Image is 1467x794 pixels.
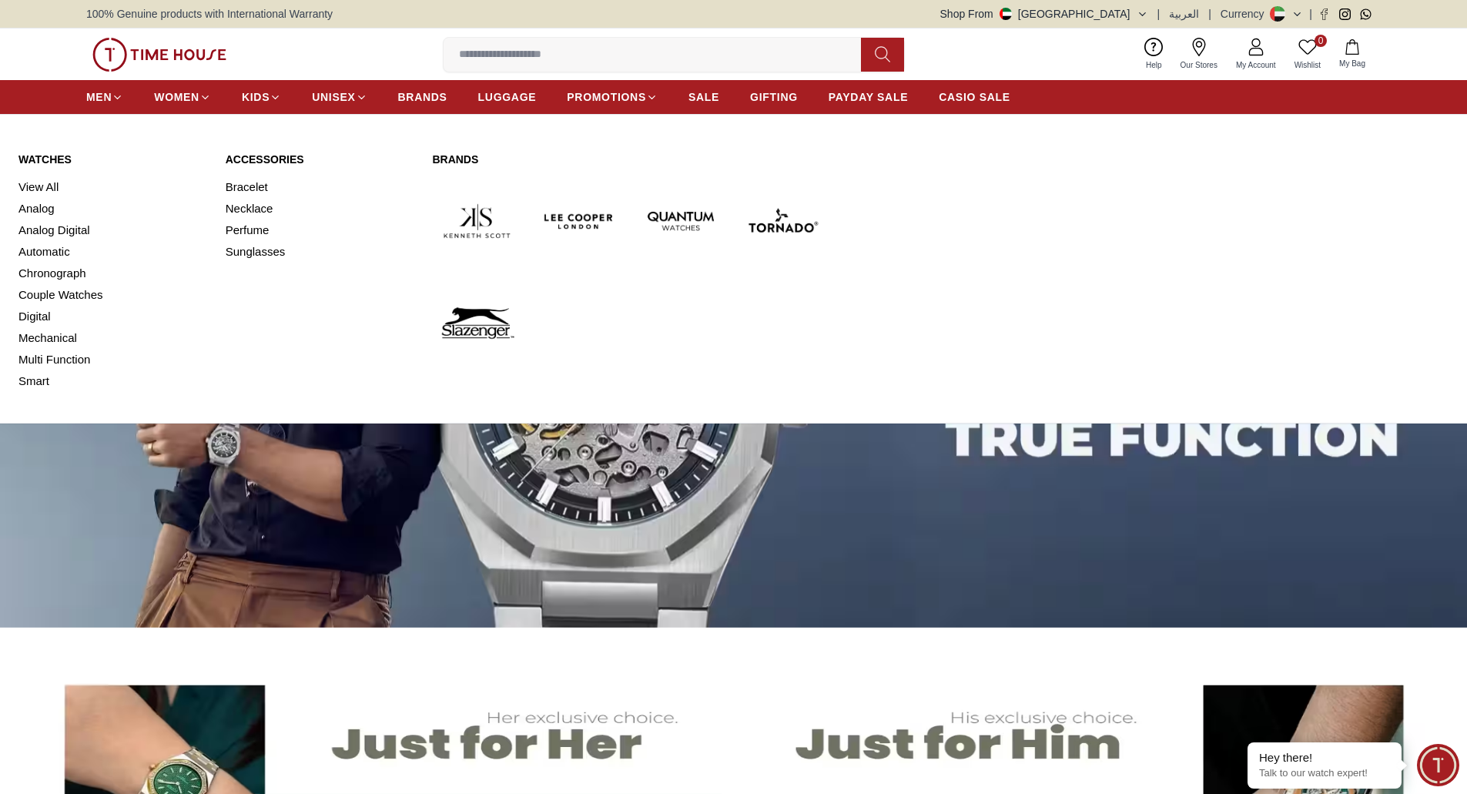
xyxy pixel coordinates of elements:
[1000,8,1012,20] img: United Arab Emirates
[154,83,211,111] a: WOMEN
[1157,6,1161,22] span: |
[432,176,521,266] img: Kenneth Scott
[154,89,199,105] span: WOMEN
[18,327,207,349] a: Mechanical
[226,152,414,167] a: Accessories
[86,89,112,105] span: MEN
[829,83,908,111] a: PAYDAY SALE
[18,241,207,263] a: Automatic
[312,89,355,105] span: UNISEX
[829,89,908,105] span: PAYDAY SALE
[1208,6,1211,22] span: |
[18,219,207,241] a: Analog Digital
[636,176,725,266] img: Quantum
[1259,767,1390,780] p: Talk to our watch expert!
[18,306,207,327] a: Digital
[1318,8,1330,20] a: Facebook
[18,263,207,284] a: Chronograph
[18,152,207,167] a: Watches
[478,89,537,105] span: LUGGAGE
[478,83,537,111] a: LUGGAGE
[312,83,367,111] a: UNISEX
[18,284,207,306] a: Couple Watches
[1259,750,1390,766] div: Hey there!
[750,83,798,111] a: GIFTING
[226,241,414,263] a: Sunglasses
[1169,6,1199,22] button: العربية
[1330,36,1375,72] button: My Bag
[1137,35,1171,74] a: Help
[86,83,123,111] a: MEN
[242,83,281,111] a: KIDS
[940,6,1148,22] button: Shop From[GEOGRAPHIC_DATA]
[738,176,827,266] img: Tornado
[92,38,226,72] img: ...
[750,89,798,105] span: GIFTING
[86,6,333,22] span: 100% Genuine products with International Warranty
[1174,59,1224,71] span: Our Stores
[1339,8,1351,20] a: Instagram
[398,89,447,105] span: BRANDS
[567,83,658,111] a: PROMOTIONS
[226,198,414,219] a: Necklace
[398,83,447,111] a: BRANDS
[1171,35,1227,74] a: Our Stores
[1230,59,1282,71] span: My Account
[1140,59,1168,71] span: Help
[688,89,719,105] span: SALE
[939,89,1010,105] span: CASIO SALE
[226,176,414,198] a: Bracelet
[18,176,207,198] a: View All
[18,198,207,219] a: Analog
[688,83,719,111] a: SALE
[1333,58,1372,69] span: My Bag
[1288,59,1327,71] span: Wishlist
[18,370,207,392] a: Smart
[18,349,207,370] a: Multi Function
[226,219,414,241] a: Perfume
[1360,8,1372,20] a: Whatsapp
[242,89,270,105] span: KIDS
[1221,6,1271,22] div: Currency
[939,83,1010,111] a: CASIO SALE
[567,89,646,105] span: PROMOTIONS
[1315,35,1327,47] span: 0
[534,176,624,266] img: Lee Cooper
[1285,35,1330,74] a: 0Wishlist
[1309,6,1312,22] span: |
[432,152,827,167] a: Brands
[432,278,521,367] img: Slazenger
[1417,744,1459,786] div: Chat Widget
